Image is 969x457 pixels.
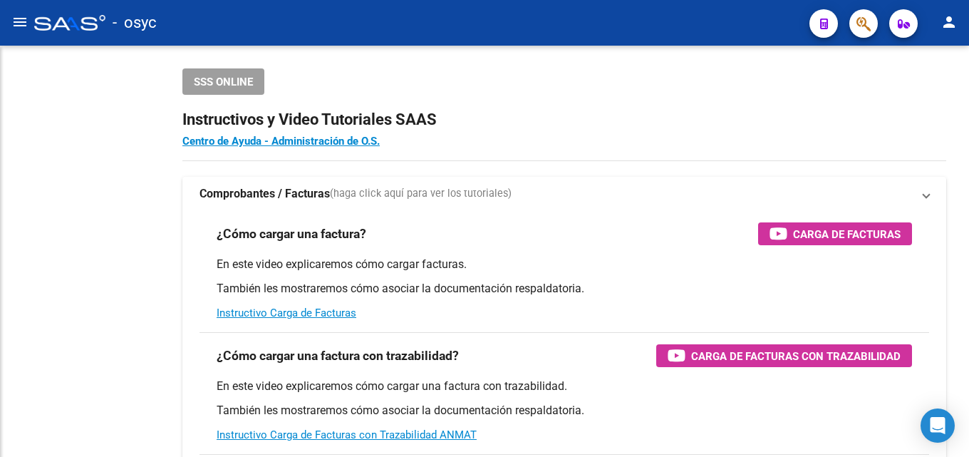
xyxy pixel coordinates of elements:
[217,307,356,319] a: Instructivo Carga de Facturas
[217,428,477,441] a: Instructivo Carga de Facturas con Trazabilidad ANMAT
[217,379,912,394] p: En este video explicaremos cómo cargar una factura con trazabilidad.
[217,346,459,366] h3: ¿Cómo cargar una factura con trazabilidad?
[793,225,901,243] span: Carga de Facturas
[217,224,366,244] h3: ¿Cómo cargar una factura?
[217,403,912,419] p: También les mostraremos cómo asociar la documentación respaldatoria.
[182,177,946,211] mat-expansion-panel-header: Comprobantes / Facturas(haga click aquí para ver los tutoriales)
[217,281,912,297] p: También les mostraremos cómo asociar la documentación respaldatoria.
[691,347,901,365] span: Carga de Facturas con Trazabilidad
[330,186,512,202] span: (haga click aquí para ver los tutoriales)
[113,7,157,38] span: - osyc
[194,76,253,88] span: SSS ONLINE
[182,68,264,95] button: SSS ONLINE
[217,257,912,272] p: En este video explicaremos cómo cargar facturas.
[940,14,958,31] mat-icon: person
[758,222,912,245] button: Carga de Facturas
[182,106,946,133] h2: Instructivos y Video Tutoriales SAAS
[182,135,380,148] a: Centro de Ayuda - Administración de O.S.
[199,186,330,202] strong: Comprobantes / Facturas
[11,14,28,31] mat-icon: menu
[921,409,955,443] div: Open Intercom Messenger
[656,344,912,367] button: Carga de Facturas con Trazabilidad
